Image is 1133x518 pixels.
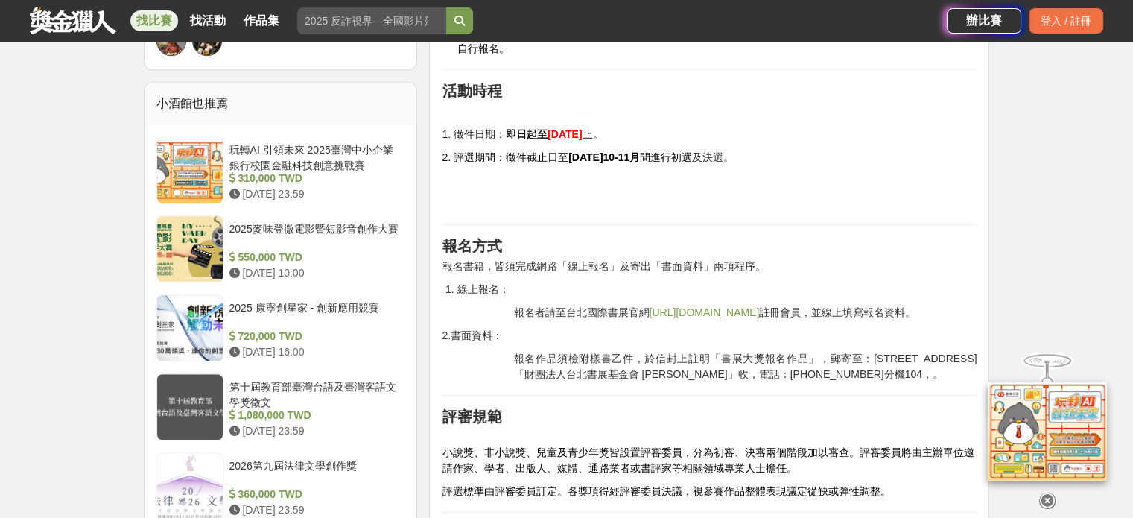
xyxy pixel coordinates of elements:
[457,27,977,54] span: 個人作品若已由出版社出版，則該作品須以出版社名義報名；若未經出版社出版而由個人出版，則個人出版者得自行報名。
[513,351,977,382] p: 報名作品須檢附樣書乙件，於信封上註明「書展大獎報名作品」，郵寄至：[STREET_ADDRESS]「財團法人台北書展基金會 [PERSON_NAME]」收，電話：[PHONE_NUMBER]分機...
[229,379,399,408] div: 第十屆教育部臺灣台語及臺灣客語文學獎徵文
[229,250,399,265] div: 550,000 TWD
[229,265,399,281] div: [DATE] 10:00
[184,10,232,31] a: 找活動
[145,83,417,124] div: 小酒館也推薦
[442,259,977,274] p: 報名書籍，皆須完成網路「線上報名」及寄出「書面資料」兩項程序。
[156,215,405,282] a: 2025麥味登微電影暨短影音創作大賽 550,000 TWD [DATE] 10:00
[442,128,506,140] span: 1. 徵件日期：
[457,282,977,297] li: 線上報名：
[442,328,977,344] p: 2.書面資料：
[229,186,399,202] div: [DATE] 23:59
[229,487,399,502] div: 360,000 TWD
[442,238,501,254] strong: 報名方式
[649,306,759,318] a: [URL][DOMAIN_NAME]
[229,329,399,344] div: 720,000 TWD
[297,7,446,34] input: 2025 反詐視界—全國影片競賽
[229,300,399,329] div: 2025 康寧創星家 - 創新應用競賽
[229,408,399,423] div: 1,080,000 TWD
[229,423,399,439] div: [DATE] 23:59
[988,370,1107,470] img: d2146d9a-e6f6-4337-9592-8cefde37ba6b.png
[229,171,399,186] div: 310,000 TWD
[229,221,399,250] div: 2025麥味登微電影暨短影音創作大賽
[1029,8,1103,34] div: 登入 / 註冊
[506,128,548,140] strong: 即日起至
[238,10,285,31] a: 作品集
[442,446,974,474] span: 小說獎、非小說獎、兒童及青少年獎皆設置評審委員，分為初審、決審兩個階段加以審查。評審委員將由主辦單位邀請作家、學者、出版人、媒體、通路業者或書評家等相關領域專業人士擔任。
[513,305,977,320] p: 報名者請至台北國際書展官網 註冊會員，並線上填寫報名資料。
[442,151,692,163] span: 2. 評選期間：徵件截止日至 間進行初選
[442,83,501,99] strong: 活動時程
[442,485,890,497] span: 評選標準由評審委員訂定。各獎項得經評審委員決議，視參賽作品整體表現議定從缺或彈性調整。
[947,8,1021,34] a: 辦比賽
[229,458,399,487] div: 2026第九屆法律文學創作獎
[156,136,405,203] a: 玩轉AI 引領未來 2025臺灣中小企業銀行校園金融科技創意挑戰賽 310,000 TWD [DATE] 23:59
[582,128,603,140] span: 止。
[156,294,405,361] a: 2025 康寧創星家 - 創新應用競賽 720,000 TWD [DATE] 16:00
[229,502,399,518] div: [DATE] 23:59
[156,373,405,440] a: 第十屆教育部臺灣台語及臺灣客語文學獎徵文 1,080,000 TWD [DATE] 23:59
[692,151,734,163] span: 及決選。
[130,10,178,31] a: 找比賽
[442,408,501,425] strong: 評審規範
[229,344,399,360] div: [DATE] 16:00
[229,142,399,171] div: 玩轉AI 引領未來 2025臺灣中小企業銀行校園金融科技創意挑戰賽
[568,151,640,163] strong: [DATE]10-11月
[548,128,582,140] strong: [DATE]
